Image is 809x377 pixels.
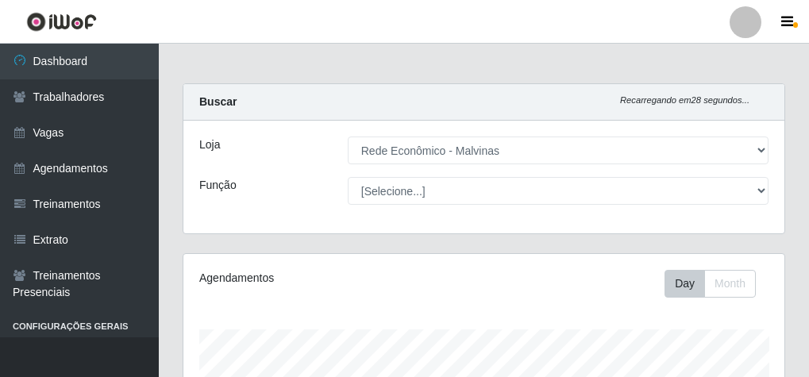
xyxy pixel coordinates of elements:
i: Recarregando em 28 segundos... [620,95,749,105]
label: Função [199,177,237,194]
div: Toolbar with button groups [665,270,769,298]
div: First group [665,270,756,298]
label: Loja [199,137,220,153]
button: Month [704,270,756,298]
strong: Buscar [199,95,237,108]
button: Day [665,270,705,298]
img: CoreUI Logo [26,12,97,32]
div: Agendamentos [199,270,422,287]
